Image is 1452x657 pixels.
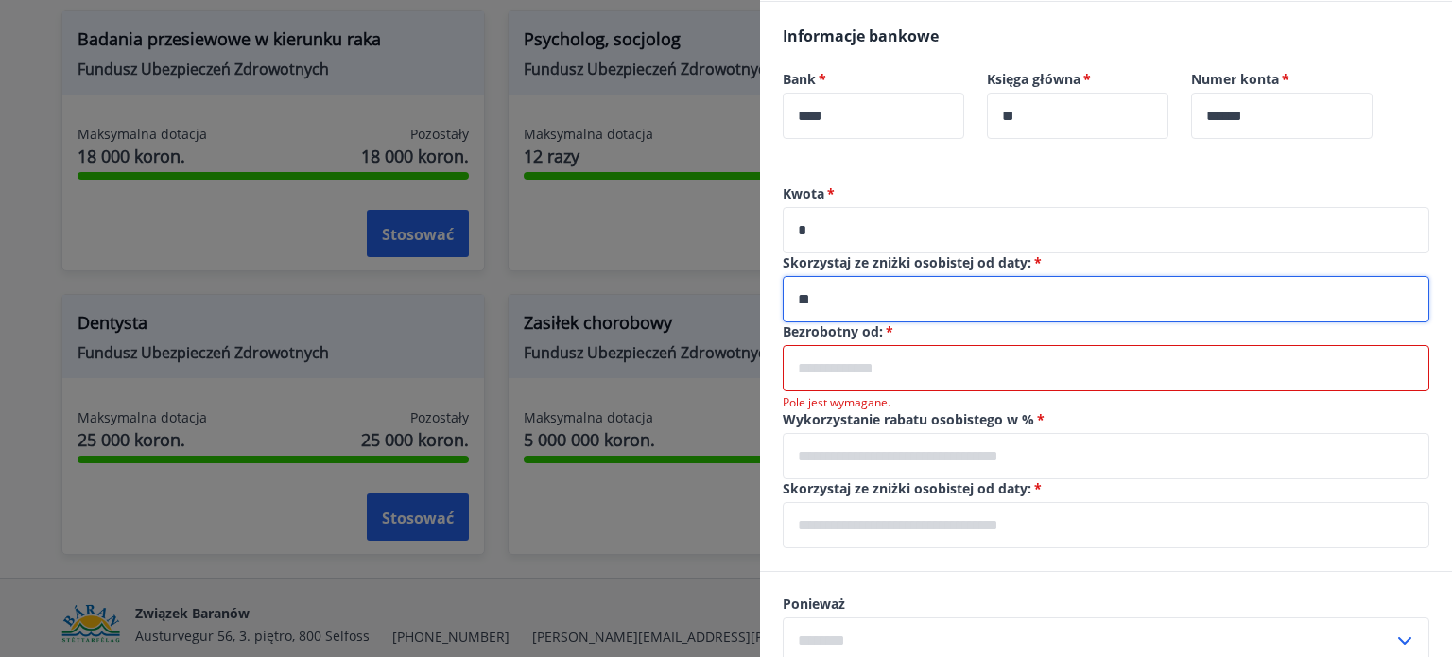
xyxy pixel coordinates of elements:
font: Kwota [783,184,824,202]
font: Bezrobotny od: [783,322,883,340]
div: Kwota [783,207,1429,253]
font: Księga główna [987,70,1080,88]
font: Informacje bankowe [783,26,939,46]
div: Bezrobotny z: [783,345,1429,391]
font: Pole jest wymagane. [783,394,890,410]
font: Wykorzystanie rabatu osobistego w % [783,410,1034,428]
div: Skorzystaj ze zniżek osobistych od: [783,276,1429,322]
font: Skorzystaj ze zniżki osobistej od daty: [783,479,1031,497]
div: Wykorzystanie rabatu osobistego w % [783,433,1429,479]
font: Skorzystaj ze zniżki osobistej od daty: [783,253,1031,271]
div: Skorzystaj ze zniżek osobistych od: [783,502,1429,548]
font: Numer konta [1191,70,1279,88]
font: Bank [783,70,816,88]
font: Ponieważ [783,595,845,613]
